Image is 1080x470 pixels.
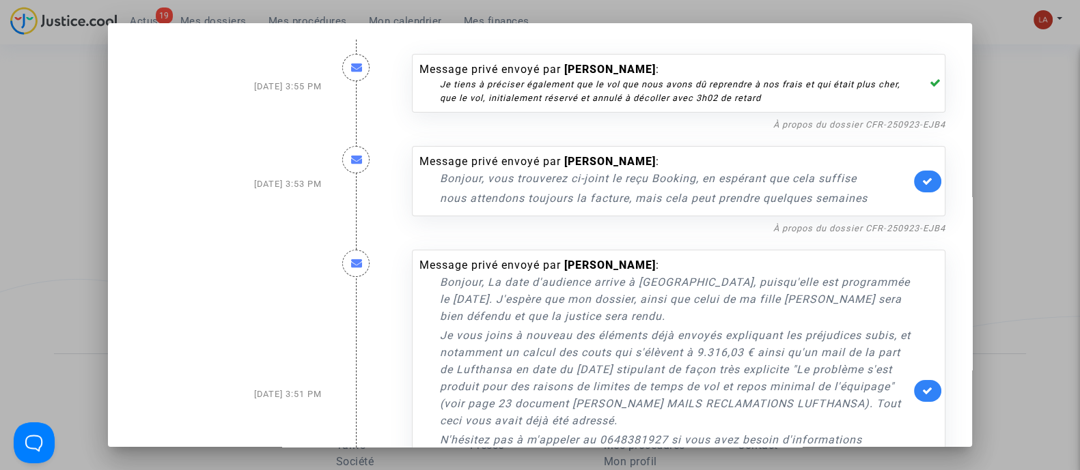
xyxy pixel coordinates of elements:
[440,78,911,105] div: Je tiens à préciser également que le vol que nous avons dû reprendre à nos frais et qui était plu...
[440,431,911,465] p: N'hésitez pas à m'appeler au 0648381927 si vous avez besoin d'informations complémentaires.
[419,153,911,206] div: Message privé envoyé par :
[14,422,55,463] iframe: Help Scout Beacon - Open
[773,223,945,233] a: À propos du dossier CFR-250923-EJB4
[440,327,911,429] p: Je vous joins à nouveau des éléments déjà envoyés expliquant les préjudices subis, et notamment u...
[773,119,945,130] a: À propos du dossier CFR-250923-EJB4
[440,190,911,207] p: nous attendons toujours la facture, mais cela peut prendre quelques semaines
[124,132,332,235] div: [DATE] 3:53 PM
[564,155,656,168] b: [PERSON_NAME]
[564,259,656,271] b: [PERSON_NAME]
[440,274,911,325] p: Bonjour, La date d'audience arrive à [GEOGRAPHIC_DATA], puisqu'elle est programmée le [DATE]. J'e...
[419,61,911,105] div: Message privé envoyé par :
[564,63,656,76] b: [PERSON_NAME]
[124,40,332,132] div: [DATE] 3:55 PM
[440,170,911,187] p: Bonjour, vous trouverez ci-joint le reçu Booking, en espérant que cela suffise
